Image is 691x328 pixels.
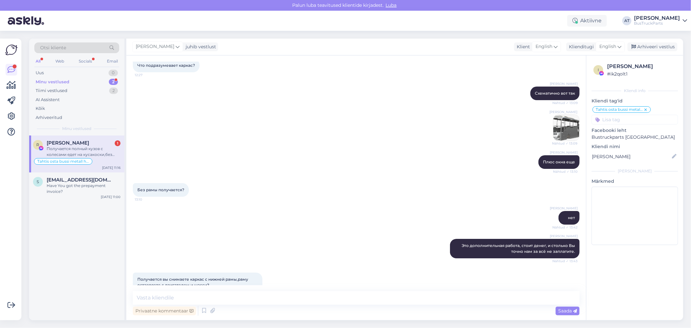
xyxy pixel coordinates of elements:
[384,2,399,8] span: Luba
[77,57,93,65] div: Socials
[596,108,643,111] span: Tahtis osta bussi metall hinnaga
[36,79,69,85] div: Minu vestlused
[5,44,17,56] img: Askly Logo
[592,134,678,141] p: Bustruckparts [GEOGRAPHIC_DATA]
[598,67,599,72] span: i
[607,63,676,70] div: [PERSON_NAME]
[628,42,677,51] div: Arhiveeri vestlus
[543,159,575,164] span: Плюс окна еще
[550,206,578,211] span: [PERSON_NAME]
[592,127,678,134] p: Facebooki leht
[36,105,45,112] div: Kõik
[607,70,676,77] div: # ik2qolt1
[462,243,576,254] span: Это дополнительная работа, стоит денег, и столько Вы точно нам за всё не заплатите.
[558,308,577,314] span: Saada
[567,15,607,27] div: Aktiivne
[136,43,174,50] span: [PERSON_NAME]
[592,178,678,185] p: Märkmed
[550,81,578,86] span: [PERSON_NAME]
[133,307,196,315] div: Privaatne kommentaar
[37,142,40,147] span: R
[535,91,575,96] span: Схематично вот так
[62,126,91,132] span: Minu vestlused
[552,225,578,230] span: Nähtud ✓ 13:42
[36,97,60,103] div: AI Assistent
[115,140,121,146] div: 1
[634,21,680,26] div: BusTruckParts
[137,187,184,192] span: Без рамы получается?
[137,63,195,68] span: Что подразумевает каркас?
[550,234,578,239] span: [PERSON_NAME]
[592,143,678,150] p: Kliendi nimi
[592,168,678,174] div: [PERSON_NAME]
[135,73,159,77] span: 12:27
[135,197,159,202] span: 13:10
[549,110,577,114] span: [PERSON_NAME]
[599,43,616,50] span: English
[101,194,121,199] div: [DATE] 11:00
[47,140,89,146] span: Roman Skatskov
[592,88,678,94] div: Kliendi info
[102,165,121,170] div: [DATE] 11:16
[37,179,39,184] span: s
[553,169,578,174] span: Nähtud ✓ 13:10
[47,183,121,194] div: Have You got the prepayment invoice?
[634,16,687,26] a: [PERSON_NAME]BusTruckParts
[514,43,530,50] div: Klient
[109,79,118,85] div: 2
[552,259,578,264] span: Nähtud ✓ 13:43
[622,16,631,25] div: AT
[47,146,121,158] div: Получается полный кузов с колесами едет на кусакоски,без двигателя и запчастей нужных вам?я прави...
[550,150,578,155] span: [PERSON_NAME]
[183,43,216,50] div: juhib vestlust
[592,115,678,124] input: Lisa tag
[568,215,575,220] span: нет
[36,88,67,94] div: Tiimi vestlused
[592,98,678,104] p: Kliendi tag'id
[40,44,66,51] span: Otsi kliente
[109,70,118,76] div: 0
[137,277,249,287] span: Получается вы снимаете каркас с нижней рамы,раму оставляете с двигателем и шасси?
[109,88,118,94] div: 2
[106,57,119,65] div: Email
[37,159,89,163] span: Tahtis osta bussi metall hinnaga
[566,43,594,50] div: Klienditugi
[34,57,42,65] div: All
[553,115,579,141] img: Attachment
[54,57,65,65] div: Web
[36,114,62,121] div: Arhiveeritud
[592,153,671,160] input: Lisa nimi
[634,16,680,21] div: [PERSON_NAME]
[47,177,114,183] span: szymonrafa134@gmail.com
[552,141,577,146] span: Nähtud ✓ 13:09
[536,43,552,50] span: English
[36,70,44,76] div: Uus
[552,100,578,105] span: Nähtud ✓ 13:09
